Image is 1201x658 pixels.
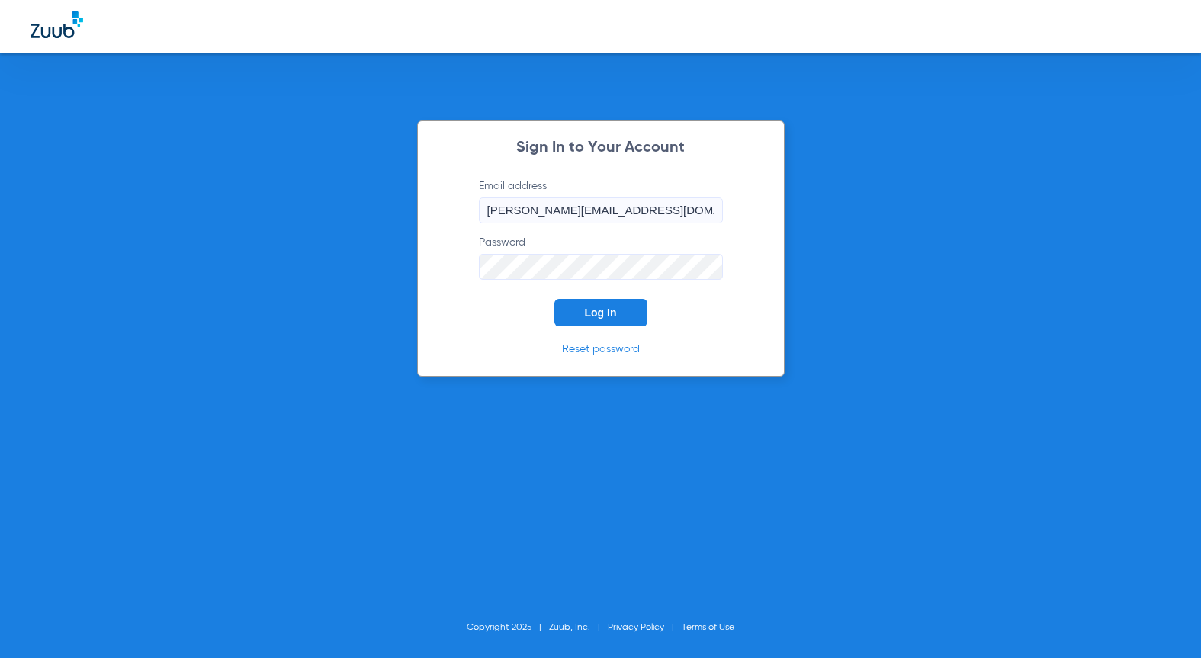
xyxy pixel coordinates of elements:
li: Zuub, Inc. [549,620,608,635]
a: Privacy Policy [608,623,664,632]
input: Password [479,254,723,280]
img: Zuub Logo [31,11,83,38]
button: Log In [554,299,647,326]
label: Email address [479,178,723,223]
span: Log In [585,307,617,319]
input: Email address [479,197,723,223]
li: Copyright 2025 [467,620,549,635]
label: Password [479,235,723,280]
h2: Sign In to Your Account [456,140,746,156]
a: Terms of Use [682,623,734,632]
a: Reset password [562,344,640,355]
